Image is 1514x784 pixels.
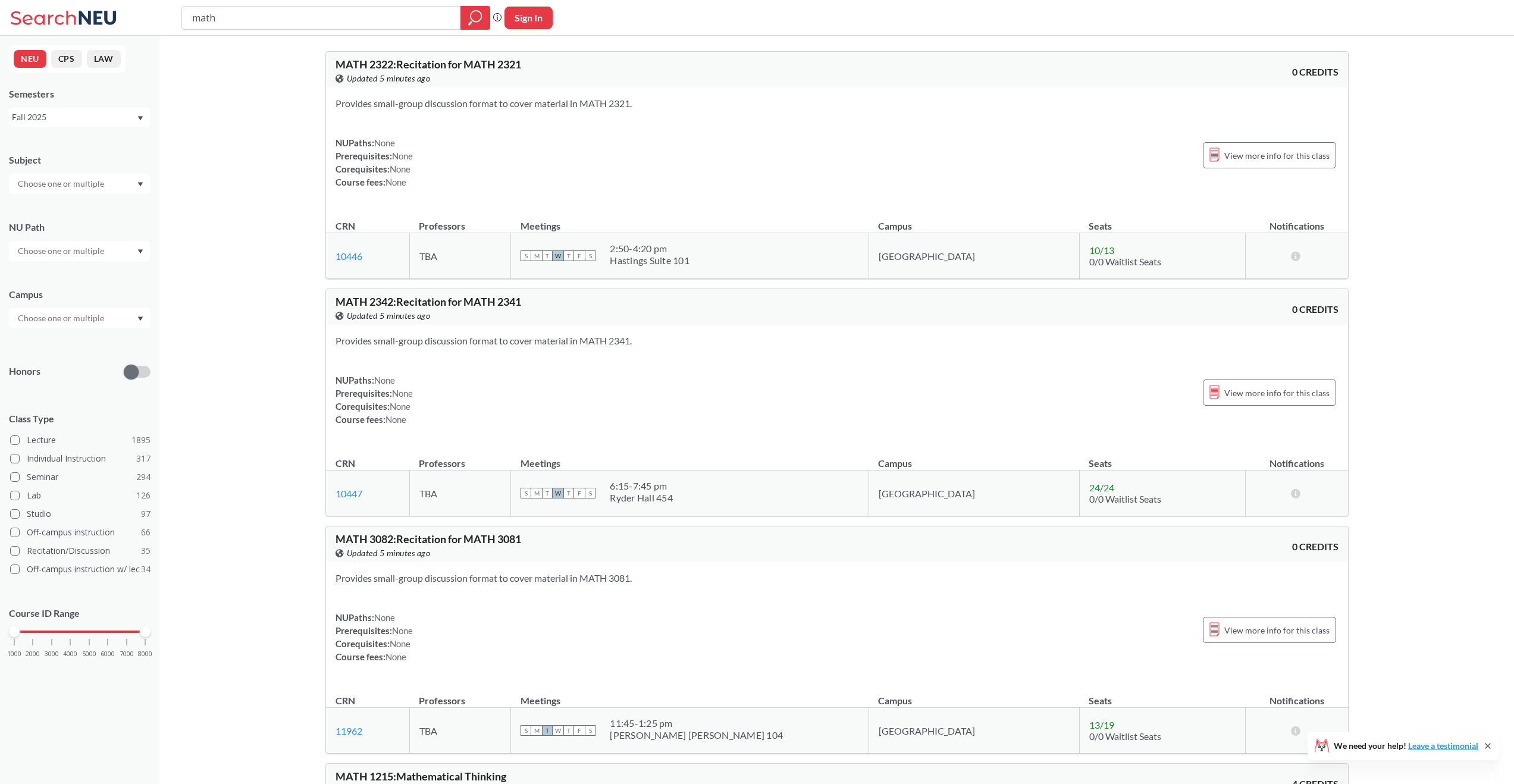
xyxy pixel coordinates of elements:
input: Choose one or multiple [12,311,112,325]
div: Fall 2025 [12,111,136,124]
label: Individual Instruction [10,451,151,466]
input: Choose one or multiple [12,177,112,191]
span: T [563,488,574,498]
span: S [585,250,595,261]
div: Dropdown arrow [9,174,151,194]
span: Class Type [9,412,151,425]
span: 97 [141,507,151,520]
button: CPS [51,50,82,68]
div: Fall 2025Dropdown arrow [9,108,151,127]
input: Class, professor, course number, "phrase" [191,8,452,28]
th: Notifications [1246,445,1348,471]
span: Updated 5 minutes ago [347,547,431,560]
p: Course ID Range [9,607,151,620]
div: Campus [9,288,151,301]
div: CRN [336,457,355,470]
span: View more info for this class [1224,148,1330,163]
div: CRN [336,219,355,233]
td: [GEOGRAPHIC_DATA] [869,233,1079,279]
span: None [385,414,407,425]
th: Campus [869,208,1079,233]
button: LAW [87,50,121,68]
span: F [574,250,585,261]
span: M [531,725,542,736]
span: MATH 1215 : Mathematical Thinking [336,770,506,783]
section: Provides small-group discussion format to cover material in MATH 2341. [336,334,1339,347]
span: 0/0 Waitlist Seats [1089,493,1161,504]
div: NUPaths: Prerequisites: Corequisites: Course fees: [336,611,413,663]
span: T [542,488,553,498]
div: Dropdown arrow [9,308,151,328]
span: 8000 [138,651,152,657]
a: 11962 [336,725,362,736]
span: W [553,488,563,498]
button: NEU [14,50,46,68]
span: None [390,401,411,412]
span: 24 / 24 [1089,482,1114,493]
span: 126 [136,489,151,502]
span: M [531,488,542,498]
svg: Dropdown arrow [137,116,143,121]
th: Meetings [511,445,869,471]
div: NUPaths: Prerequisites: Corequisites: Course fees: [336,136,413,189]
span: 0 CREDITS [1292,65,1339,79]
th: Seats [1079,445,1246,471]
span: 4000 [63,651,77,657]
span: None [385,651,407,662]
label: Recitation/Discussion [10,543,151,559]
th: Seats [1079,208,1246,233]
div: Semesters [9,87,151,101]
div: [PERSON_NAME] [PERSON_NAME] 104 [610,729,783,741]
span: None [390,164,411,174]
span: 7000 [120,651,134,657]
p: Honors [9,365,40,378]
span: None [374,137,396,148]
span: Updated 5 minutes ago [347,309,431,322]
th: Campus [869,445,1079,471]
section: Provides small-group discussion format to cover material in MATH 2321. [336,97,1339,110]
span: F [574,725,585,736]
span: 294 [136,471,151,484]
span: 317 [136,452,151,465]
a: Leave a testimonial [1408,741,1478,751]
svg: Dropdown arrow [137,316,143,321]
span: None [385,177,407,187]
span: 0 CREDITS [1292,303,1339,316]
span: None [374,612,396,623]
span: W [553,725,563,736]
div: Hastings Suite 101 [610,255,689,266]
th: Notifications [1246,682,1348,708]
span: S [521,250,531,261]
th: Seats [1079,682,1246,708]
span: 5000 [82,651,96,657]
label: Seminar [10,469,151,485]
div: Dropdown arrow [9,241,151,261]
span: W [553,250,563,261]
th: Professors [409,445,511,471]
label: Lecture [10,432,151,448]
span: 13 / 19 [1089,719,1114,730]
span: MATH 2342 : Recitation for MATH 2341 [336,295,521,308]
div: 2:50 - 4:20 pm [610,243,689,255]
label: Studio [10,506,151,522]
span: 2000 [26,651,40,657]
th: Meetings [511,208,869,233]
td: TBA [409,233,511,279]
span: None [392,625,413,636]
span: T [563,725,574,736]
span: 1000 [7,651,21,657]
span: T [563,250,574,261]
svg: Dropdown arrow [137,182,143,187]
span: T [542,725,553,736]
span: MATH 3082 : Recitation for MATH 3081 [336,532,521,545]
svg: magnifying glass [468,10,482,26]
div: NUPaths: Prerequisites: Corequisites: Course fees: [336,374,413,426]
span: Updated 5 minutes ago [347,72,431,85]
td: TBA [409,708,511,754]
div: NU Path [9,221,151,234]
label: Off-campus instruction w/ lec [10,562,151,577]
span: View more info for this class [1224,385,1330,400]
span: 0/0 Waitlist Seats [1089,256,1161,267]
div: 11:45 - 1:25 pm [610,717,783,729]
td: [GEOGRAPHIC_DATA] [869,708,1079,754]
